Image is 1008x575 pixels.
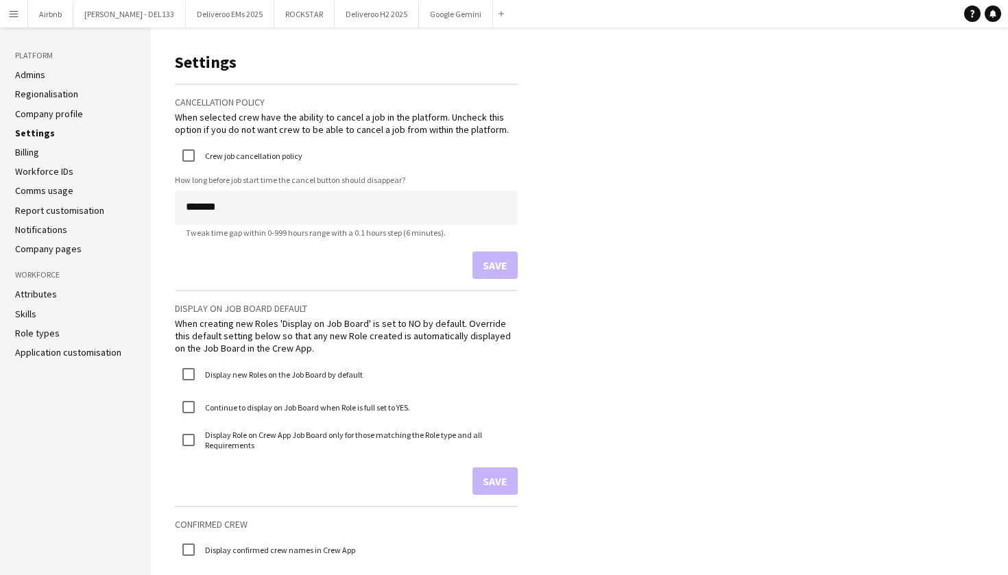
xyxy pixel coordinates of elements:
h3: Cancellation policy [175,96,518,108]
a: Company profile [15,108,83,120]
button: [PERSON_NAME] - DEL133 [73,1,186,27]
a: Workforce IDs [15,165,73,178]
button: ROCKSTAR [274,1,335,27]
label: Continue to display on Job Board when Role is full set to YES. [202,402,410,412]
h3: Confirmed crew [175,518,518,530]
div: When selected crew have the ability to cancel a job in the platform. Uncheck this option if you d... [175,111,518,136]
a: Company pages [15,243,82,255]
div: When creating new Roles 'Display on Job Board' is set to NO by default. Override this default set... [175,317,518,355]
button: Airbnb [28,1,73,27]
a: Settings [15,127,55,139]
a: Role types [15,327,60,339]
label: Display new Roles on the Job Board by default [202,369,363,379]
h3: Workforce [15,269,136,281]
h1: Settings [175,52,518,73]
label: How long before job start time the cancel button should disappear? [175,175,518,185]
button: Deliveroo H2 2025 [335,1,419,27]
a: Report customisation [15,204,104,217]
label: Display confirmed crew names in Crew App [202,544,355,554]
button: Deliveroo EMs 2025 [186,1,274,27]
h3: Platform [15,49,136,62]
a: Regionalisation [15,88,78,100]
label: Crew job cancellation policy [202,150,302,160]
label: Display Role on Crew App Job Board only for those matching the Role type and all Requirements [202,430,518,450]
a: Application customisation [15,346,121,358]
h3: Display on job board default [175,302,518,315]
a: Attributes [15,288,57,300]
a: Billing [15,146,39,158]
a: Skills [15,308,36,320]
a: Admins [15,69,45,81]
a: Notifications [15,223,67,236]
span: Tweak time gap within 0-999 hours range with a 0.1 hours step (6 minutes). [175,228,457,238]
a: Comms usage [15,184,73,197]
button: Google Gemini [419,1,493,27]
